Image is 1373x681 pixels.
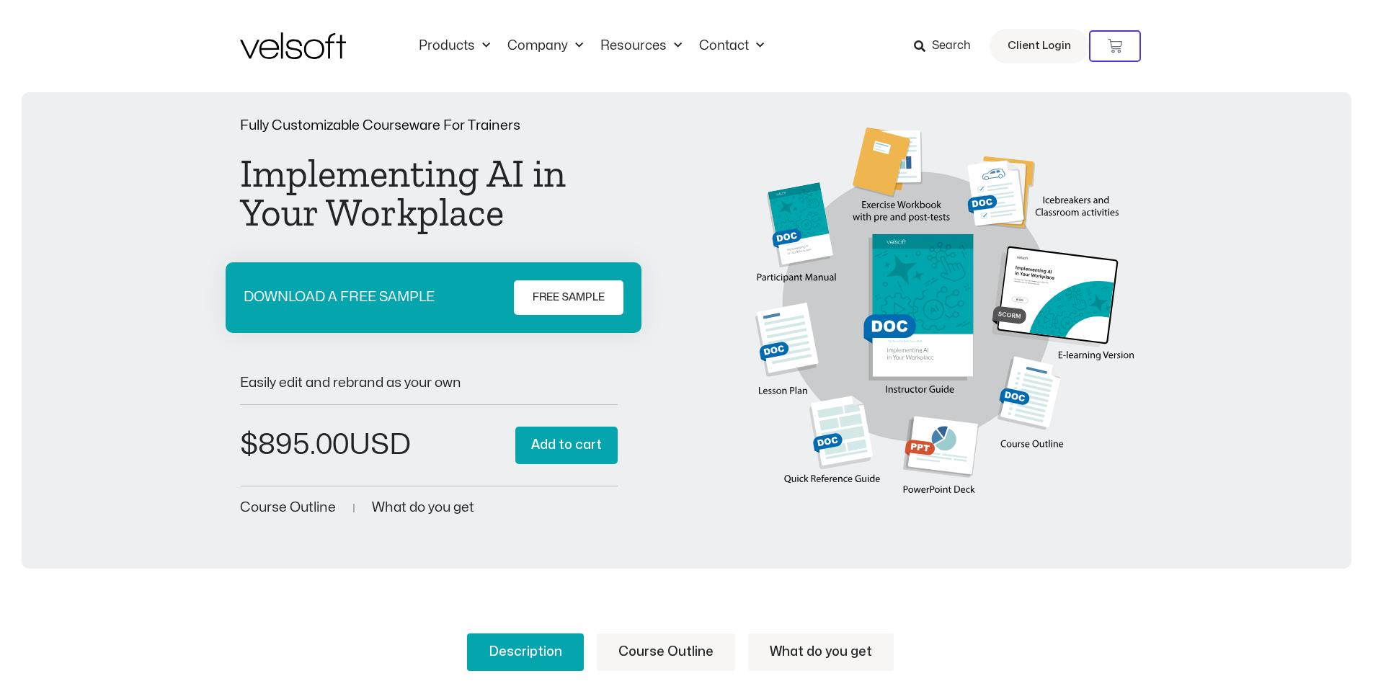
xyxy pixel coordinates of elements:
[240,431,349,459] bdi: 895.00
[244,290,435,304] p: DOWNLOAD A FREE SAMPLE
[914,34,981,58] a: Search
[932,37,971,55] span: Search
[1190,649,1366,681] iframe: chat widget
[240,431,258,459] span: $
[410,38,773,54] nav: Menu
[533,289,605,306] span: FREE SAMPLE
[514,280,623,315] a: FREE SAMPLE
[240,376,618,390] p: Easily edit and rebrand as your own
[748,633,894,671] a: What do you get
[690,38,773,54] a: ContactMenu Toggle
[755,128,1134,510] img: Second Product Image
[597,633,735,671] a: Course Outline
[592,38,690,54] a: ResourcesMenu Toggle
[1008,37,1071,55] span: Client Login
[515,427,618,465] button: Add to cart
[499,38,592,54] a: CompanyMenu Toggle
[467,633,584,671] a: Description
[240,154,618,232] h1: Implementing AI in Your Workplace
[240,501,336,515] a: Course Outline
[990,29,1089,63] a: Client Login
[410,38,499,54] a: ProductsMenu Toggle
[240,32,346,59] img: Velsoft Training Materials
[240,119,618,133] p: Fully Customizable Courseware For Trainers
[372,501,474,515] a: What do you get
